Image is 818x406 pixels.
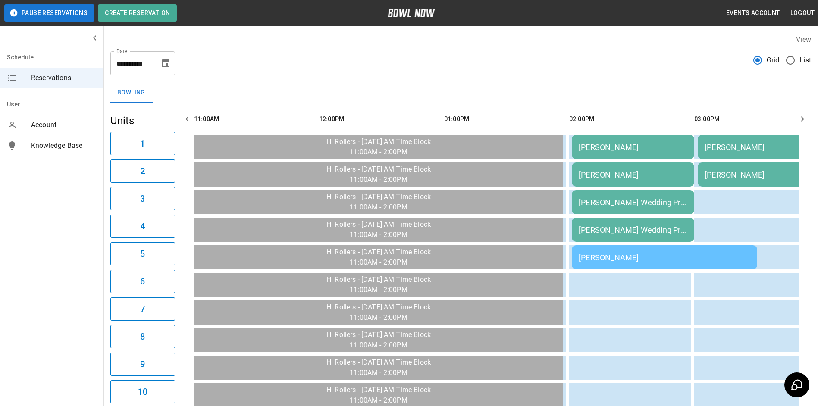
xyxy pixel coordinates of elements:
button: Create Reservation [98,4,177,22]
button: 8 [110,325,175,348]
button: Bowling [110,82,152,103]
h6: 6 [140,275,145,288]
button: Logout [787,5,818,21]
button: 9 [110,353,175,376]
button: Pause Reservations [4,4,94,22]
h6: 2 [140,164,145,178]
h6: 10 [138,385,147,399]
h6: 1 [140,137,145,150]
th: 02:00PM [569,107,691,131]
div: [PERSON_NAME] [705,143,813,152]
span: Account [31,120,97,130]
div: [PERSON_NAME] Wedding Pre bowl [579,225,687,234]
button: 5 [110,242,175,265]
span: Knowledge Base [31,141,97,151]
span: Reservations [31,73,97,83]
div: [PERSON_NAME] [705,170,813,179]
h6: 7 [140,302,145,316]
button: Choose date, selected date is Sep 10, 2025 [157,55,174,72]
label: View [796,35,811,44]
span: Grid [767,55,780,66]
h6: 3 [140,192,145,206]
button: 1 [110,132,175,155]
button: Events Account [723,5,784,21]
button: 6 [110,270,175,293]
th: 11:00AM [194,107,316,131]
h6: 4 [140,219,145,233]
button: 2 [110,159,175,183]
h5: Units [110,114,175,128]
th: 12:00PM [319,107,441,131]
button: 3 [110,187,175,210]
div: [PERSON_NAME] Wedding Pre bowl [579,198,687,207]
h6: 9 [140,357,145,371]
div: [PERSON_NAME] [579,143,687,152]
div: inventory tabs [110,82,811,103]
span: List [799,55,811,66]
div: [PERSON_NAME] [579,253,750,262]
img: logo [388,9,435,17]
h6: 8 [140,330,145,344]
button: 7 [110,297,175,321]
th: 01:00PM [444,107,566,131]
h6: 5 [140,247,145,261]
button: 10 [110,380,175,403]
button: 4 [110,215,175,238]
div: [PERSON_NAME] [579,170,687,179]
